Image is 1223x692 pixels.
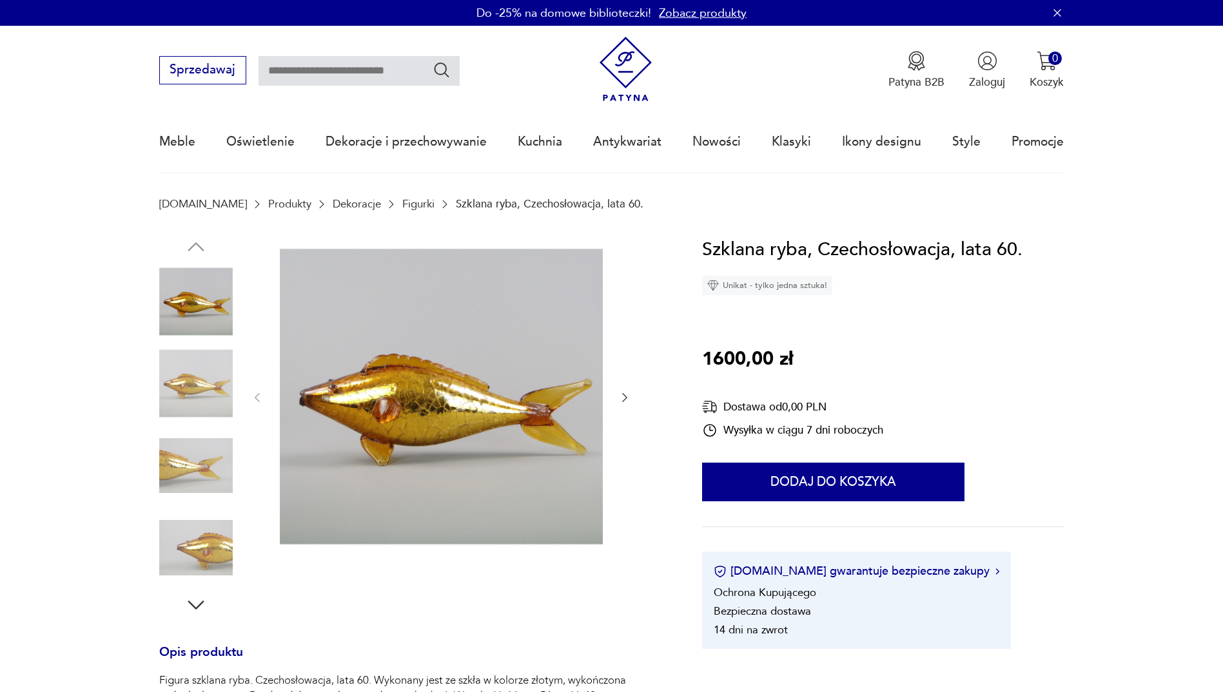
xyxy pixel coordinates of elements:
[995,568,999,575] img: Ikona strzałki w prawo
[977,51,997,71] img: Ikonka użytkownika
[702,399,718,415] img: Ikona dostawy
[888,51,944,90] a: Ikona medaluPatyna B2B
[714,585,816,600] li: Ochrona Kupującego
[714,563,999,579] button: [DOMAIN_NAME] gwarantuje bezpieczne zakupy
[888,51,944,90] button: Patyna B2B
[159,347,233,420] img: Zdjęcie produktu Szklana ryba, Czechosłowacja, lata 60.
[772,112,811,171] a: Klasyki
[702,345,793,374] p: 1600,00 zł
[476,5,651,21] p: Do -25% na domowe biblioteczki!
[714,604,811,619] li: Bezpieczna dostawa
[159,265,233,338] img: Zdjęcie produktu Szklana ryba, Czechosłowacja, lata 60.
[702,423,883,438] div: Wysyłka w ciągu 7 dni roboczych
[707,280,719,291] img: Ikona diamentu
[842,112,921,171] a: Ikony designu
[456,198,643,210] p: Szklana ryba, Czechosłowacja, lata 60.
[326,112,487,171] a: Dekoracje i przechowywanie
[333,198,381,210] a: Dekoracje
[1030,51,1064,90] button: 0Koszyk
[702,276,832,295] div: Unikat - tylko jedna sztuka!
[906,51,926,71] img: Ikona medalu
[159,112,195,171] a: Meble
[969,51,1005,90] button: Zaloguj
[159,198,247,210] a: [DOMAIN_NAME]
[518,112,562,171] a: Kuchnia
[888,75,944,90] p: Patyna B2B
[402,198,435,210] a: Figurki
[659,5,747,21] a: Zobacz produkty
[433,61,451,79] button: Szukaj
[280,235,603,558] img: Zdjęcie produktu Szklana ryba, Czechosłowacja, lata 60.
[969,75,1005,90] p: Zaloguj
[702,235,1022,265] h1: Szklana ryba, Czechosłowacja, lata 60.
[268,198,311,210] a: Produkty
[714,565,727,578] img: Ikona certyfikatu
[702,463,964,501] button: Dodaj do koszyka
[1012,112,1064,171] a: Promocje
[593,37,658,102] img: Patyna - sklep z meblami i dekoracjami vintage
[159,66,246,76] a: Sprzedawaj
[952,112,981,171] a: Style
[1048,52,1062,65] div: 0
[692,112,741,171] a: Nowości
[159,648,665,673] h3: Opis produktu
[1030,75,1064,90] p: Koszyk
[1037,51,1057,71] img: Ikona koszyka
[159,56,246,84] button: Sprzedawaj
[159,511,233,584] img: Zdjęcie produktu Szklana ryba, Czechosłowacja, lata 60.
[159,429,233,503] img: Zdjęcie produktu Szklana ryba, Czechosłowacja, lata 60.
[714,622,788,637] li: 14 dni na zwrot
[226,112,295,171] a: Oświetlenie
[593,112,661,171] a: Antykwariat
[702,399,883,415] div: Dostawa od 0,00 PLN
